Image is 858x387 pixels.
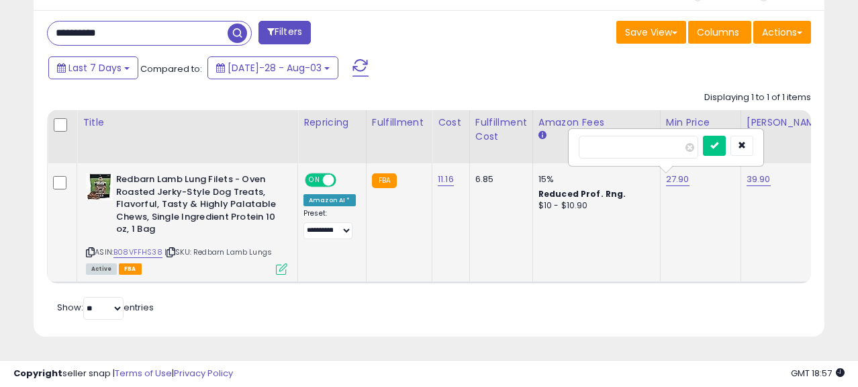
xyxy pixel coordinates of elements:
[86,173,113,200] img: 51Ntud-si8L._SL40_.jpg
[475,173,522,185] div: 6.85
[303,209,356,239] div: Preset:
[747,173,771,186] a: 39.90
[438,116,464,130] div: Cost
[791,367,845,380] span: 2025-08-11 18:57 GMT
[747,116,826,130] div: [PERSON_NAME]
[228,61,322,75] span: [DATE]-28 - Aug-03
[83,116,292,130] div: Title
[164,247,272,257] span: | SKU: Redbarn Lamb Lungs
[334,175,356,186] span: OFF
[704,91,811,104] div: Displaying 1 to 1 of 1 items
[13,368,233,380] div: seller snap | |
[475,116,527,144] div: Fulfillment Cost
[113,247,162,258] a: B08VFFHS38
[538,116,655,130] div: Amazon Fees
[207,56,338,79] button: [DATE]-28 - Aug-03
[438,173,454,186] a: 11.16
[116,173,279,239] b: Redbarn Lamb Lung Filets - Oven Roasted Jerky-Style Dog Treats, Flavorful, Tasty & Highly Palatab...
[697,26,739,39] span: Columns
[372,116,426,130] div: Fulfillment
[57,301,154,314] span: Show: entries
[119,263,142,275] span: FBA
[258,21,311,44] button: Filters
[174,367,233,380] a: Privacy Policy
[68,61,122,75] span: Last 7 Days
[13,367,62,380] strong: Copyright
[115,367,172,380] a: Terms of Use
[688,21,751,44] button: Columns
[538,200,650,212] div: $10 - $10.90
[538,173,650,185] div: 15%
[48,56,138,79] button: Last 7 Days
[303,116,361,130] div: Repricing
[306,175,323,186] span: ON
[666,173,689,186] a: 27.90
[666,116,735,130] div: Min Price
[303,194,356,206] div: Amazon AI *
[538,130,546,142] small: Amazon Fees.
[86,263,117,275] span: All listings currently available for purchase on Amazon
[616,21,686,44] button: Save View
[753,21,811,44] button: Actions
[86,173,287,273] div: ASIN:
[372,173,397,188] small: FBA
[140,62,202,75] span: Compared to:
[538,188,626,200] b: Reduced Prof. Rng.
